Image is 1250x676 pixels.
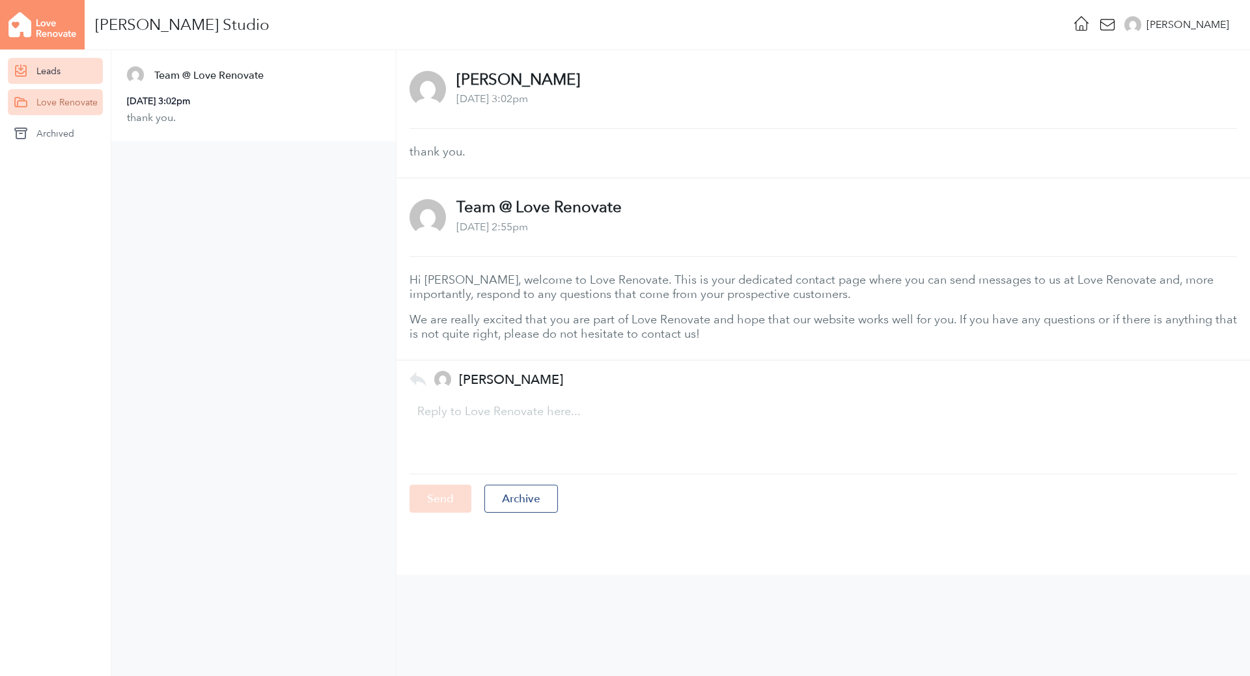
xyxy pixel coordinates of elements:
time: September 8, 2025 3:02pm [456,92,528,105]
img: d814b0bfdeac55fe1402523667b2a871.png [434,371,451,388]
div: Archive [484,485,558,513]
div: [PERSON_NAME] [1146,17,1229,33]
p: We are really excited that you are part of Love Renovate and hope that our website works well for... [410,312,1237,342]
img: 74a32bb7b74923f401186557a47c9245.png [127,66,144,83]
a: Love Renovate [8,89,103,115]
img: icon-reply-ac834aec54204c063c573bf1a4dfd4ea31506a4d00da0e2d5d9750c7fac4ec2a.png [410,372,426,386]
img: d814b0bfdeac55fe1402523667b2a871.png [410,71,446,107]
p: [PERSON_NAME] [456,72,580,87]
input: Send [410,485,471,513]
div: [PERSON_NAME] Studio [95,20,270,30]
a: Archive [474,491,558,504]
p: Hi [PERSON_NAME], welcome to Love Renovate. This is your dedicated contact page where you can sen... [410,273,1237,302]
a: Team @ Love Renovate September 8, 2025 3:02pm thank you. [111,50,396,141]
time: September 8, 2025 2:55pm [456,221,528,233]
p: thank you. [127,111,380,125]
h5: Team @ Love Renovate [154,68,264,83]
time: September 8, 2025 3:02pm [127,96,190,106]
h5: [PERSON_NAME] [459,372,563,388]
img: d814b0bfdeac55fe1402523667b2a871.png [1124,16,1141,33]
p: thank you. [410,144,1237,159]
a: Archived [8,120,103,146]
a: Leads [8,58,103,84]
img: 74a32bb7b74923f401186557a47c9245.png [410,199,446,236]
p: Team @ Love Renovate [456,200,622,214]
